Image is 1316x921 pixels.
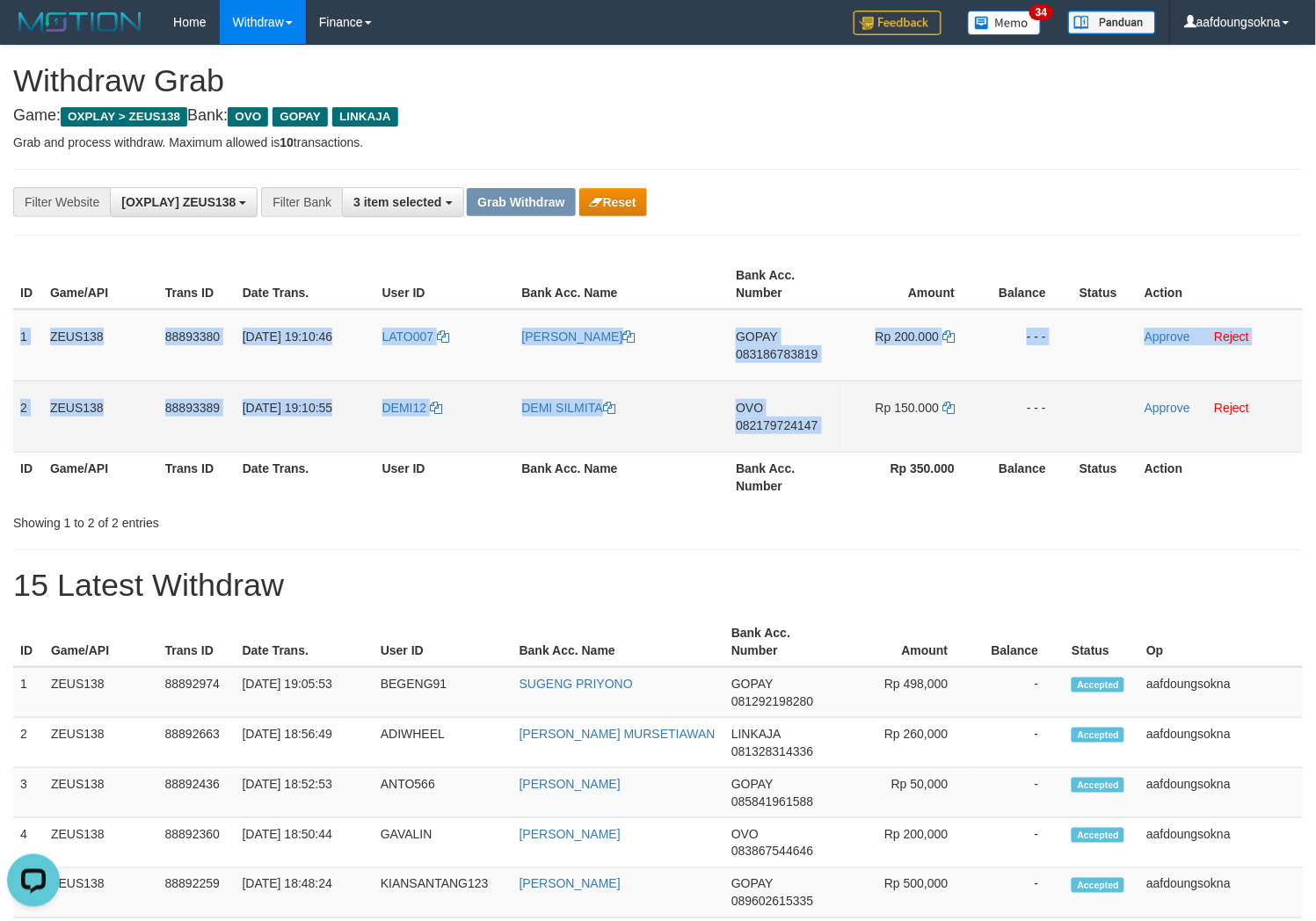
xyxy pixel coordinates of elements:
th: ID [13,259,43,309]
a: [PERSON_NAME] [520,777,621,791]
td: ZEUS138 [44,718,158,768]
th: Balance [981,259,1072,309]
h1: Withdraw Grab [13,63,1303,98]
span: GOPAY [273,107,328,127]
td: aafdoungsokna [1139,768,1303,818]
button: [OXPLAY] ZEUS138 [110,187,258,217]
a: DEMI12 [382,401,442,415]
td: - - - [981,309,1072,381]
td: Rp 200,000 [840,818,975,868]
span: GOPAY [731,777,773,791]
td: 88892974 [158,667,236,718]
td: aafdoungsokna [1139,868,1303,918]
td: aafdoungsokna [1139,667,1303,718]
td: ANTO566 [374,768,513,818]
td: [DATE] 19:05:53 [236,667,374,718]
td: 88892436 [158,768,236,818]
th: Action [1138,259,1303,309]
th: Bank Acc. Number [729,452,844,502]
div: Filter Bank [261,187,342,217]
th: Date Trans. [236,617,374,667]
td: 4 [13,818,44,868]
span: [OXPLAY] ZEUS138 [121,195,236,209]
span: Accepted [1072,728,1124,743]
th: Op [1139,617,1303,667]
td: ADIWHEEL [374,718,513,768]
th: ID [13,617,44,667]
a: SUGENG PRIYONO [520,677,633,691]
a: Reject [1215,401,1250,415]
td: 1 [13,667,44,718]
th: Rp 350.000 [844,452,981,502]
th: Date Trans. [236,452,375,502]
td: GAVALIN [374,818,513,868]
button: 3 item selected [342,187,463,217]
th: Status [1072,452,1138,502]
td: 1 [13,309,43,381]
button: Grab Withdraw [467,188,575,216]
td: 88892663 [158,718,236,768]
img: panduan.png [1068,11,1156,34]
td: 88892259 [158,868,236,918]
span: Copy 081292198280 to clipboard [731,694,813,708]
th: Date Trans. [236,259,375,309]
td: - [975,667,1065,718]
th: Amount [840,617,975,667]
span: LINKAJA [332,107,398,127]
button: Reset [579,188,647,216]
a: Approve [1145,401,1190,415]
span: Copy 083867544646 to clipboard [731,845,813,859]
a: Copy 200000 to clipboard [942,330,955,344]
td: 2 [13,381,43,452]
th: Bank Acc. Name [515,452,730,502]
span: GOPAY [731,877,773,891]
th: Bank Acc. Number [724,617,840,667]
strong: 10 [280,135,294,149]
td: ZEUS138 [44,667,158,718]
a: [PERSON_NAME] [522,330,636,344]
td: Rp 498,000 [840,667,975,718]
th: Trans ID [158,617,236,667]
th: Trans ID [158,259,236,309]
span: 34 [1029,4,1053,20]
td: Rp 50,000 [840,768,975,818]
span: Accepted [1072,878,1124,893]
th: Game/API [43,259,158,309]
td: Rp 500,000 [840,868,975,918]
a: [PERSON_NAME] [520,877,621,891]
span: Rp 200.000 [876,330,939,344]
th: Status [1072,259,1138,309]
th: Game/API [43,452,158,502]
span: Copy 083186783819 to clipboard [736,347,818,361]
span: OVO [228,107,268,127]
th: Game/API [44,617,158,667]
span: Copy 081328314336 to clipboard [731,744,813,758]
a: Copy 150000 to clipboard [942,401,955,415]
span: Copy 085841961588 to clipboard [731,794,813,809]
span: Copy 089602615335 to clipboard [731,895,813,909]
th: User ID [375,259,515,309]
button: Open LiveChat chat widget [7,7,60,60]
span: 88893389 [165,401,220,415]
h4: Game: Bank: [13,107,1303,125]
span: Accepted [1072,778,1124,793]
th: Bank Acc. Name [515,259,730,309]
td: 2 [13,718,44,768]
a: Approve [1145,330,1190,344]
span: DEMI12 [382,401,427,415]
span: Rp 150.000 [876,401,939,415]
td: KIANSANTANG123 [374,868,513,918]
td: - [975,718,1065,768]
span: OVO [736,401,763,415]
span: LINKAJA [731,727,781,741]
th: User ID [374,617,513,667]
img: Button%20Memo.svg [968,11,1042,35]
span: [DATE] 19:10:46 [243,330,332,344]
td: [DATE] 18:56:49 [236,718,374,768]
span: Copy 082179724147 to clipboard [736,418,818,432]
th: ID [13,452,43,502]
td: ZEUS138 [43,309,158,381]
th: Balance [981,452,1072,502]
span: LATO007 [382,330,434,344]
td: - - - [981,381,1072,452]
